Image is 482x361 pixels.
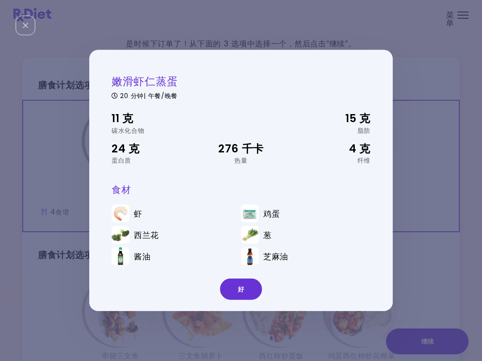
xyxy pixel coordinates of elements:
span: 虾 [134,209,142,218]
h2: 嫩滑虾仁蒸蛋 [112,74,370,88]
div: 脂肪 [284,127,370,133]
span: 葱 [263,230,272,240]
div: 20 分钟 | 午餐/晚餐 [112,90,370,99]
span: 酱油 [134,251,150,261]
button: 好 [220,279,262,300]
div: 碳水化合物 [112,127,198,133]
div: 15 克 [284,110,370,127]
div: 热量 [198,157,284,164]
span: 西兰花 [134,230,159,240]
div: 11 克 [112,110,198,127]
div: 纤维 [284,157,370,164]
span: 芝麻油 [263,251,288,261]
div: 276 千卡 [198,140,284,157]
div: 4 克 [284,140,370,157]
div: 蛋白质 [112,157,198,164]
span: 鸡蛋 [263,209,280,218]
div: 关闭 [16,16,35,35]
div: 24 克 [112,140,198,157]
h3: 食材 [112,184,370,196]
